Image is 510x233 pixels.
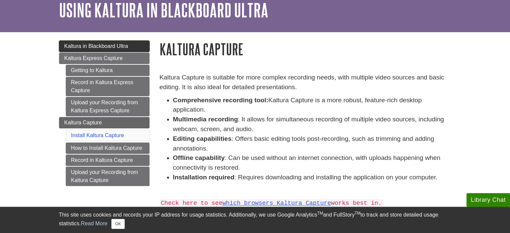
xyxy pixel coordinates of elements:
[66,155,150,166] a: Record in Kaltura Capture
[59,117,150,128] a: Kaltura Capture
[355,211,360,216] sup: TM
[160,73,451,92] p: Kaltura Capture is suitable for more complex recording needs, with multiple video sources and bas...
[317,211,323,216] sup: TM
[222,200,331,207] a: which browsers Kaltura Capture
[64,55,123,61] span: Kaltura Express Capture
[173,173,451,182] li: : Requires downloading and installing the application on your computer.
[173,154,225,161] strong: Offline capability
[173,153,451,173] li: : Can be used without an internet connection, with uploads happening when connectivity is restored.
[160,199,383,207] code: Check here to see works best in.
[66,77,150,96] a: Record in Kaltura Express Capture
[71,132,124,138] a: Install Kaltura Capture
[66,167,150,186] a: Upload your Recording from Kaltura Capture
[64,120,102,125] span: Kaltura Capture
[173,134,451,154] li: : Offers basic editing tools post-recording, such as trimming and adding annotations.
[59,41,150,52] a: Kaltura in Blackboard Ultra
[66,142,150,154] a: How to Install Kaltura Capture
[111,219,124,229] button: Close
[173,174,234,181] strong: Installation required
[173,116,238,123] strong: Multimedia recording
[173,115,451,134] li: : It allows for simultaneous recording of multiple video sources, including webcam, screen, and a...
[160,41,451,58] h1: Kaltura Capture
[64,43,128,49] span: Kaltura in Blackboard Ultra
[173,135,232,142] strong: Editing capabilities
[59,53,150,64] a: Kaltura Express Capture
[81,221,107,226] a: Read More
[173,96,451,115] li: Kaltura Capture is a more robust, feature-rich desktop application.
[466,193,510,207] button: Library Chat
[66,65,150,76] a: Getting to Kaltura
[66,97,150,116] a: Upload your Recording from Kaltura Express Capture
[173,97,269,104] strong: Comprehensive recording tool:
[59,211,451,229] div: This site uses cookies and records your IP address for usage statistics. Additionally, we use Goo...
[59,41,150,186] div: Guide Page Menu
